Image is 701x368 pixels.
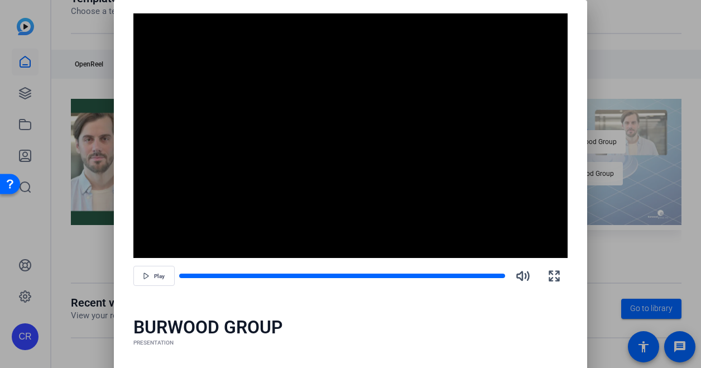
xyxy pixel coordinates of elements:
span: Play [154,273,165,280]
div: BURWOOD GROUP [133,316,568,338]
button: Play [133,266,175,286]
button: Mute [510,262,536,289]
button: Fullscreen [541,262,568,289]
div: Video Player [133,13,568,258]
div: PRESENTATION [133,338,568,347]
